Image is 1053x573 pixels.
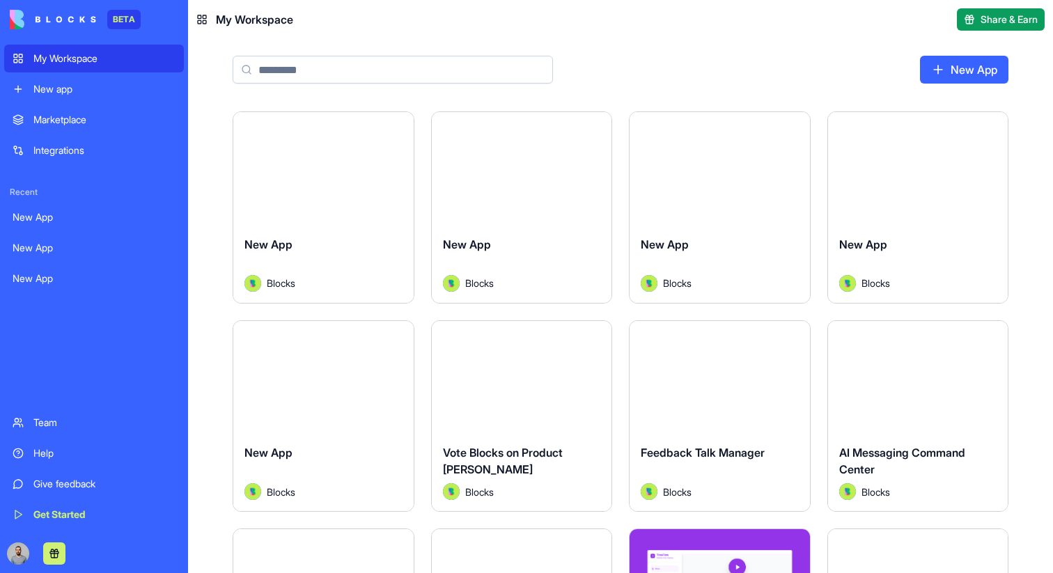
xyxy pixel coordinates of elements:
img: Avatar [244,275,261,292]
span: Blocks [267,485,295,499]
a: Give feedback [4,470,184,498]
img: image_123650291_bsq8ao.jpg [7,542,29,565]
div: New app [33,82,175,96]
div: BETA [107,10,141,29]
a: Marketplace [4,106,184,134]
a: BETA [10,10,141,29]
span: Vote Blocks on Product [PERSON_NAME] [443,446,563,476]
img: Avatar [839,275,856,292]
a: New App [920,56,1008,84]
span: Blocks [465,485,494,499]
button: Share & Earn [957,8,1045,31]
span: Share & Earn [981,13,1038,26]
img: Avatar [839,483,856,500]
div: My Workspace [33,52,175,65]
img: Avatar [641,275,657,292]
span: My Workspace [216,11,293,28]
img: Avatar [641,483,657,500]
div: Team [33,416,175,430]
a: New App [4,234,184,262]
span: Blocks [663,485,692,499]
div: Marketplace [33,113,175,127]
div: Give feedback [33,477,175,491]
span: Blocks [861,276,890,290]
a: New App [4,203,184,231]
div: New App [13,241,175,255]
div: Get Started [33,508,175,521]
span: New App [641,237,689,251]
div: New App [13,272,175,285]
img: Avatar [443,275,460,292]
a: New AppAvatarBlocks [233,320,414,512]
img: Avatar [443,483,460,500]
a: New App [4,265,184,292]
a: My Workspace [4,45,184,72]
div: Integrations [33,143,175,157]
a: Integrations [4,136,184,164]
span: Feedback Talk Manager [641,446,765,460]
a: Help [4,439,184,467]
img: Avatar [244,483,261,500]
span: New App [244,446,292,460]
a: New app [4,75,184,103]
span: Recent [4,187,184,198]
span: Blocks [267,276,295,290]
a: New AppAvatarBlocks [431,111,613,304]
span: New App [839,237,887,251]
a: New AppAvatarBlocks [827,111,1009,304]
div: Help [33,446,175,460]
a: Feedback Talk ManagerAvatarBlocks [629,320,811,512]
div: New App [13,210,175,224]
a: AI Messaging Command CenterAvatarBlocks [827,320,1009,512]
a: New AppAvatarBlocks [629,111,811,304]
span: Blocks [861,485,890,499]
img: logo [10,10,96,29]
a: New AppAvatarBlocks [233,111,414,304]
span: Blocks [465,276,494,290]
a: Vote Blocks on Product [PERSON_NAME]AvatarBlocks [431,320,613,512]
a: Get Started [4,501,184,528]
span: New App [244,237,292,251]
span: Blocks [663,276,692,290]
a: Team [4,409,184,437]
span: New App [443,237,491,251]
span: AI Messaging Command Center [839,446,965,476]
